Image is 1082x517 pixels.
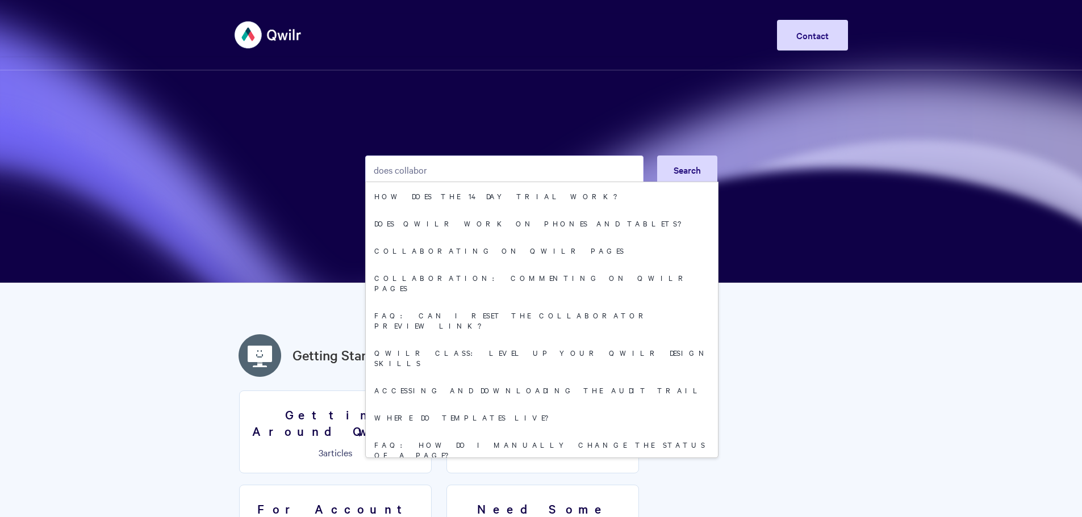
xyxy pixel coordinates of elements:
a: How does the 14 day trial work? [366,182,718,209]
input: Search the knowledge base [365,155,644,184]
a: Collaboration: Commenting on Qwilr Pages [366,264,718,301]
p: articles [247,447,424,457]
a: FAQ: How do I manually change the status of a page? [366,431,718,468]
button: Search [657,155,717,184]
h3: Getting Around Qwilr [247,406,424,439]
img: Qwilr Help Center [235,14,302,56]
a: Accessing and downloading the Audit Trail [366,376,718,403]
a: Qwilr Class: Level Up Your Qwilr Design Skills [366,339,718,376]
span: 3 [319,446,323,459]
a: Does Qwilr Work on Phones and Tablets? [366,209,718,237]
a: Collaborating on Qwilr Pages [366,237,718,264]
a: FAQ: Can I reset the Collaborator preview link? [366,301,718,339]
a: Getting Around Qwilr 3articles [239,390,432,473]
span: Search [674,163,701,176]
a: Contact [777,20,848,51]
a: Getting Started [293,345,386,365]
a: Where Do Templates Live? [366,403,718,431]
